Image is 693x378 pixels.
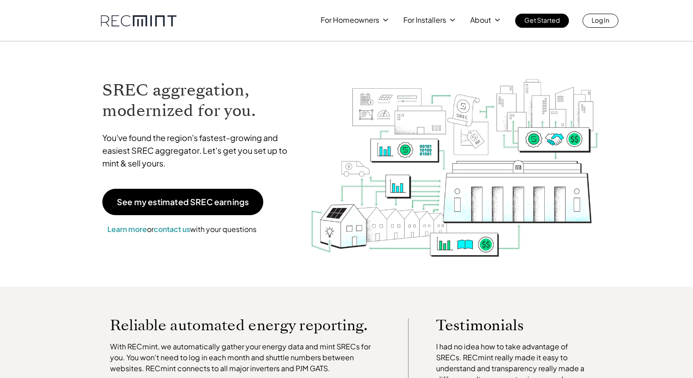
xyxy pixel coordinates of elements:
[102,223,261,235] p: or with your questions
[107,224,147,234] a: Learn more
[110,318,381,332] p: Reliable automated energy reporting.
[524,14,560,26] p: Get Started
[515,14,569,28] a: Get Started
[321,14,379,26] p: For Homeowners
[310,55,600,259] img: RECmint value cycle
[436,318,572,332] p: Testimonials
[154,224,190,234] a: contact us
[592,14,609,26] p: Log In
[110,341,381,374] p: With RECmint, we automatically gather your energy data and mint SRECs for you. You won't need to ...
[102,80,296,121] h1: SREC aggregation, modernized for you.
[403,14,446,26] p: For Installers
[102,189,263,215] a: See my estimated SREC earnings
[583,14,618,28] a: Log In
[102,131,296,170] p: You've found the region's fastest-growing and easiest SREC aggregator. Let's get you set up to mi...
[117,198,249,206] p: See my estimated SREC earnings
[470,14,491,26] p: About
